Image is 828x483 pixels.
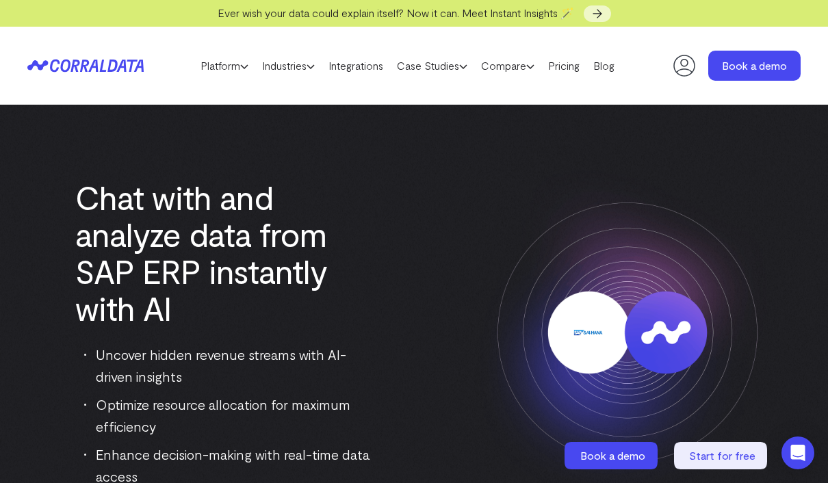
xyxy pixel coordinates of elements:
a: Pricing [541,55,586,76]
li: Optimize resource allocation for maximum efficiency [84,393,379,437]
span: Ever wish your data could explain itself? Now it can. Meet Instant Insights 🪄 [218,6,574,19]
li: Uncover hidden revenue streams with AI-driven insights [84,343,379,387]
a: Compare [474,55,541,76]
a: Blog [586,55,621,76]
h1: Chat with and analyze data from SAP ERP instantly with AI [75,179,379,326]
a: Book a demo [565,442,660,469]
a: Book a demo [708,51,801,81]
span: Start for free [689,449,755,462]
a: Industries [255,55,322,76]
span: Book a demo [580,449,645,462]
a: Platform [194,55,255,76]
a: Start for free [674,442,770,469]
div: Open Intercom Messenger [781,436,814,469]
a: Case Studies [390,55,474,76]
a: Integrations [322,55,390,76]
